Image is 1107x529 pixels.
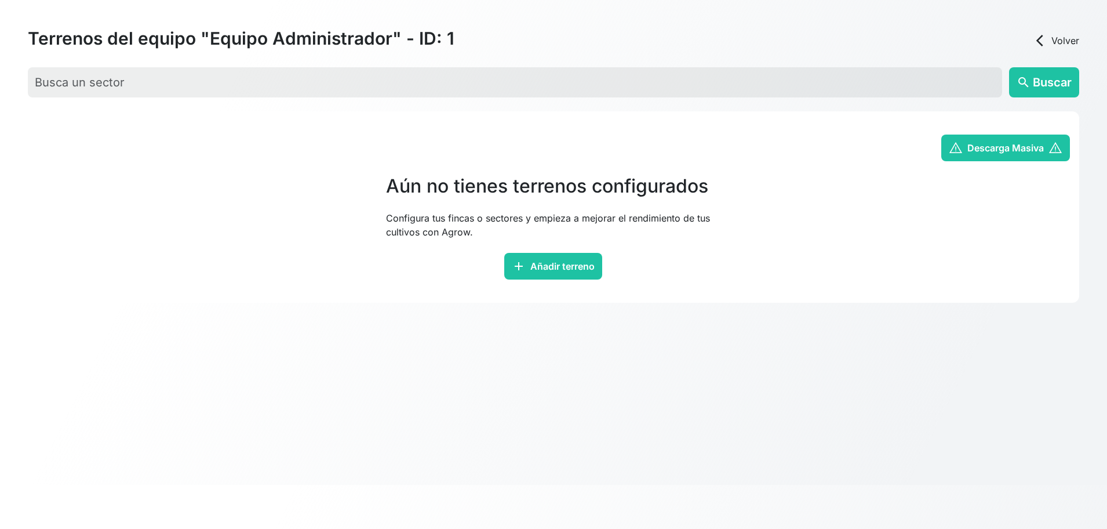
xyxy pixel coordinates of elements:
button: addAñadir terreno [504,253,602,280]
h2: Terrenos del equipo "Equipo Administrador" - ID: 1 [28,28,454,49]
span: arrow_back_ios [1033,34,1047,48]
button: searchBuscar [1009,67,1079,97]
span: search [1017,75,1030,89]
a: arrow_back_iosVolver [1033,34,1079,48]
span: warning [1048,141,1062,155]
input: Busca un sector [28,67,1002,97]
button: warningDescarga Masivawarning [941,135,1070,161]
h2: Aún no tienes terrenos configurados [386,175,721,197]
span: add [512,259,526,273]
span: warning [949,141,963,155]
span: Buscar [1033,74,1072,91]
p: Configura tus fincas o sectores y empieza a mejorar el rendimiento de tus cultivos con Agrow. [386,211,721,239]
